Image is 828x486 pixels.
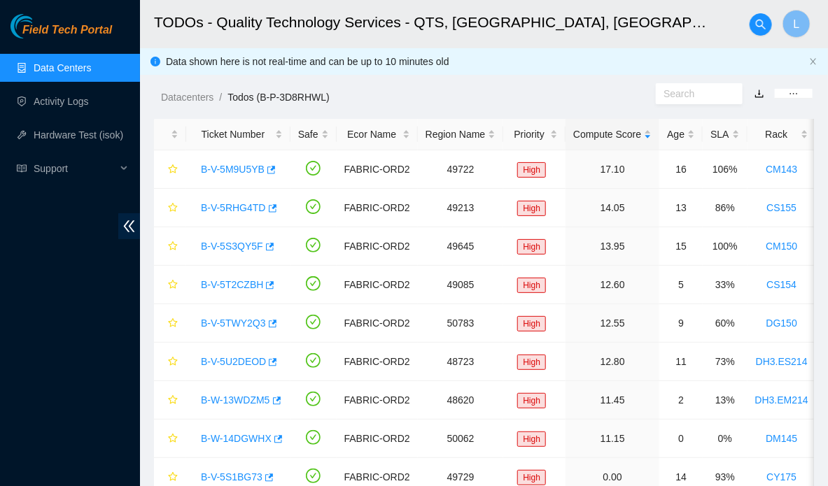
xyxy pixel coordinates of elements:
a: DH3.ES214 [756,356,808,367]
a: B-V-5S1BG73 [201,471,262,483]
td: 13 [659,189,703,227]
button: download [744,83,775,105]
button: close [809,57,818,66]
a: DG150 [766,317,797,329]
a: CY175 [766,471,797,483]
td: 0% [703,420,747,458]
a: B-V-5S3QY5F [201,241,263,252]
span: star [168,318,178,329]
td: 100% [703,227,747,266]
a: B-V-5M9U5YB [201,164,265,175]
span: star [168,280,178,291]
a: B-V-5RHG4TD [201,202,266,213]
td: 12.55 [566,304,659,343]
a: B-V-5TWY2Q3 [201,317,266,329]
td: 13.95 [566,227,659,266]
img: Akamai Technologies [10,14,71,38]
td: 33% [703,266,747,304]
td: FABRIC-ORD2 [337,227,418,266]
span: double-left [118,213,140,239]
button: star [162,427,178,450]
a: DH3.EM214 [755,394,808,406]
span: High [517,201,546,216]
a: B-V-5T2CZBH [201,279,263,290]
span: High [517,239,546,255]
button: star [162,312,178,334]
a: Activity Logs [34,96,89,107]
a: Akamai TechnologiesField Tech Portal [10,25,112,43]
td: 9 [659,304,703,343]
td: 49085 [418,266,504,304]
td: 106% [703,150,747,189]
td: FABRIC-ORD2 [337,150,418,189]
a: CS154 [766,279,797,290]
span: star [168,472,178,483]
td: 2 [659,381,703,420]
span: check-circle [306,199,321,214]
td: 17.10 [566,150,659,189]
span: High [517,470,546,485]
button: star [162,389,178,411]
td: 13% [703,381,747,420]
td: 15 [659,227,703,266]
button: search [750,13,772,36]
span: Support [34,155,116,183]
a: B-W-13WDZM5 [201,394,270,406]
span: check-circle [306,392,321,406]
td: 49645 [418,227,504,266]
span: High [517,393,546,408]
a: download [755,88,764,99]
span: check-circle [306,469,321,483]
button: L [783,10,811,38]
button: star [162,158,178,180]
td: 12.60 [566,266,659,304]
td: 50783 [418,304,504,343]
span: check-circle [306,238,321,252]
span: read [17,164,27,173]
td: 49722 [418,150,504,189]
button: star [162,235,178,257]
td: FABRIC-ORD2 [337,304,418,343]
td: 86% [703,189,747,227]
span: star [168,395,178,406]
td: 5 [659,266,703,304]
td: FABRIC-ORD2 [337,266,418,304]
td: 0 [659,420,703,458]
td: 73% [703,343,747,381]
span: star [168,203,178,214]
span: star [168,241,178,252]
a: B-W-14DGWHX [201,433,272,444]
td: 48723 [418,343,504,381]
a: CS155 [766,202,797,213]
span: ellipsis [789,89,799,99]
td: 49213 [418,189,504,227]
td: 48620 [418,381,504,420]
span: / [219,92,222,103]
span: search [750,19,771,30]
td: 14.05 [566,189,659,227]
span: check-circle [306,161,321,176]
td: FABRIC-ORD2 [337,189,418,227]
span: check-circle [306,430,321,445]
a: CM143 [766,164,797,175]
span: High [517,355,546,370]
td: 12.80 [566,343,659,381]
td: 11.15 [566,420,659,458]
span: L [794,15,800,33]
input: Search [664,86,724,101]
a: Data Centers [34,62,91,73]
span: star [168,164,178,176]
a: CM150 [766,241,797,252]
td: 11.45 [566,381,659,420]
td: 60% [703,304,747,343]
span: check-circle [306,353,321,368]
span: Field Tech Portal [22,24,112,37]
td: FABRIC-ORD2 [337,420,418,458]
a: Datacenters [161,92,213,103]
span: High [517,278,546,293]
span: check-circle [306,276,321,291]
a: B-V-5U2DEOD [201,356,266,367]
a: Hardware Test (isok) [34,129,123,141]
span: star [168,357,178,368]
button: star [162,273,178,296]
